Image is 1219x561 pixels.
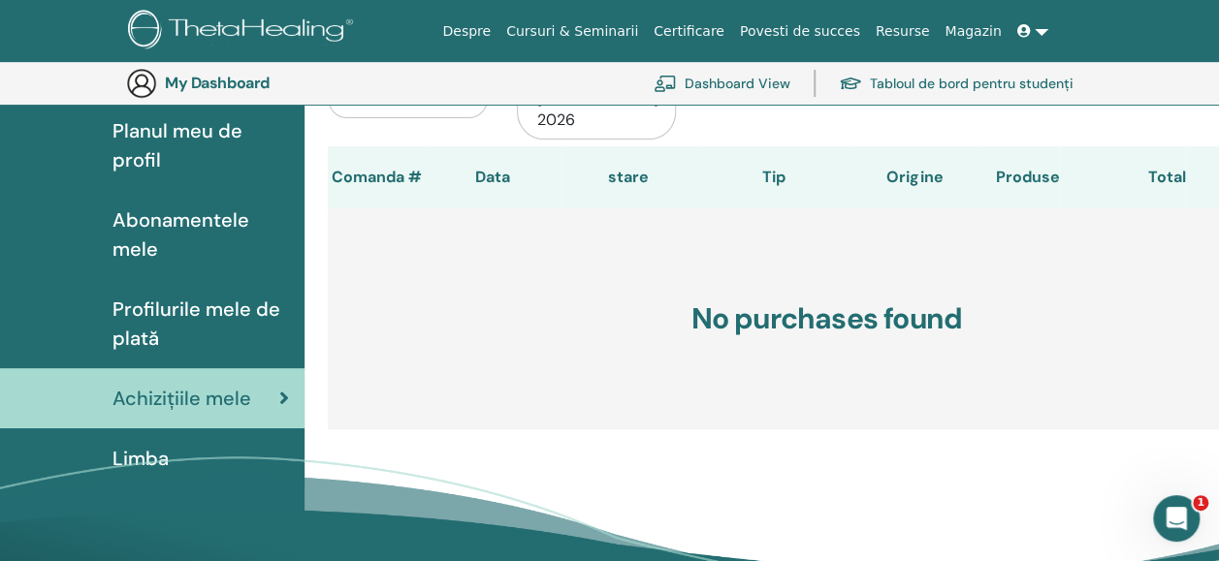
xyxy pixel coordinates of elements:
[112,444,169,473] span: Limba
[978,146,1059,208] th: Produse
[498,14,646,49] a: Cursuri & Seminarii
[937,14,1009,49] a: Magazin
[654,75,677,92] img: chalkboard-teacher.svg
[434,14,498,49] a: Despre
[165,74,359,92] h3: My Dashboard
[646,14,732,49] a: Certificare
[328,146,425,208] th: Comanda #
[851,146,978,208] th: Origine
[868,14,938,49] a: Resurse
[1193,495,1208,511] span: 1
[654,62,790,105] a: Dashboard View
[732,14,868,49] a: Povesti de succes
[517,79,676,140] div: [PERSON_NAME]/14, 2026
[112,205,289,264] span: Abonamentele mele
[425,146,561,208] th: Data
[126,68,157,99] img: generic-user-icon.jpg
[1153,495,1200,542] iframe: Intercom live chat
[839,76,862,92] img: graduation-cap.svg
[112,116,289,174] span: Planul meu de profil
[128,10,360,53] img: logo.png
[839,62,1074,105] a: Tabloul de bord pentru studenți
[112,384,251,413] span: Achizițiile mele
[696,146,851,208] th: Tip
[112,295,289,353] span: Profilurile mele de plată
[1059,166,1185,189] div: Total
[561,146,696,208] th: stare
